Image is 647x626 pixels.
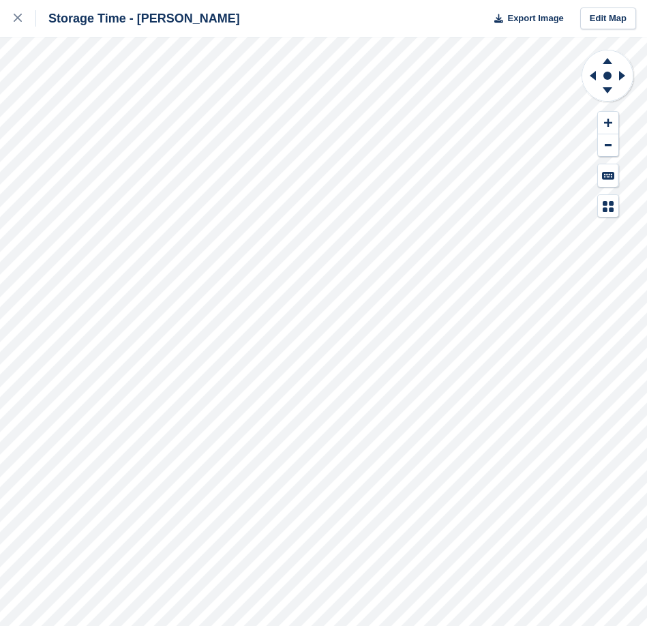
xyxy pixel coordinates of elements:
[598,112,618,134] button: Zoom In
[598,164,618,187] button: Keyboard Shortcuts
[486,8,564,30] button: Export Image
[36,10,240,27] div: Storage Time - [PERSON_NAME]
[598,195,618,218] button: Map Legend
[598,134,618,157] button: Zoom Out
[580,8,636,30] a: Edit Map
[507,12,563,25] span: Export Image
